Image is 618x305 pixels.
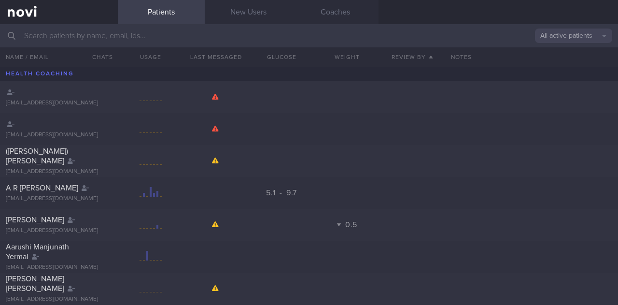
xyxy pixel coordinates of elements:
[535,29,612,43] button: All active patients
[6,216,64,224] span: [PERSON_NAME]
[183,47,249,67] button: Last Messaged
[6,243,69,261] span: Aarushi Manjunath Yermal
[6,100,112,107] div: [EMAIL_ADDRESS][DOMAIN_NAME]
[314,47,379,67] button: Weight
[280,189,282,197] span: -
[79,47,118,67] button: Chats
[286,189,297,197] span: 9.7
[345,221,357,229] span: 0.5
[118,47,183,67] div: Usage
[6,264,112,271] div: [EMAIL_ADDRESS][DOMAIN_NAME]
[6,131,112,139] div: [EMAIL_ADDRESS][DOMAIN_NAME]
[6,275,64,292] span: [PERSON_NAME] [PERSON_NAME]
[379,47,445,67] button: Review By
[6,184,78,192] span: A R [PERSON_NAME]
[249,47,314,67] button: Glucose
[6,168,112,175] div: [EMAIL_ADDRESS][DOMAIN_NAME]
[6,147,68,165] span: ([PERSON_NAME]) [PERSON_NAME]
[6,195,112,203] div: [EMAIL_ADDRESS][DOMAIN_NAME]
[6,296,112,303] div: [EMAIL_ADDRESS][DOMAIN_NAME]
[266,189,278,197] span: 5.1
[6,227,112,234] div: [EMAIL_ADDRESS][DOMAIN_NAME]
[445,47,618,67] div: Notes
